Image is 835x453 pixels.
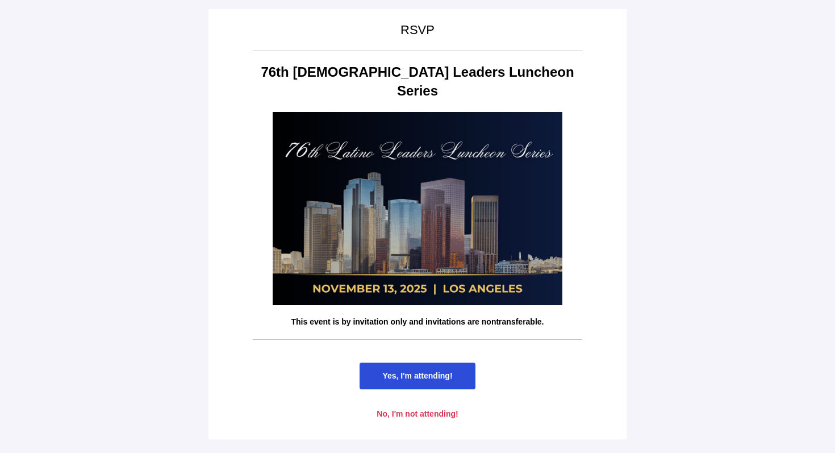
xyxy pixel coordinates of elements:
table: divider [253,339,582,340]
span: RSVP [400,23,435,37]
span: Yes, I'm attending! [382,371,452,380]
strong: 76th [DEMOGRAPHIC_DATA] Leaders Luncheon Series [261,64,574,99]
a: No, I'm not attending! [354,401,481,427]
span: No, I'm not attending! [377,409,458,418]
a: Yes, I'm attending! [360,363,475,389]
strong: This event is by invitation only and invitations are nontransferable. [291,317,544,326]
